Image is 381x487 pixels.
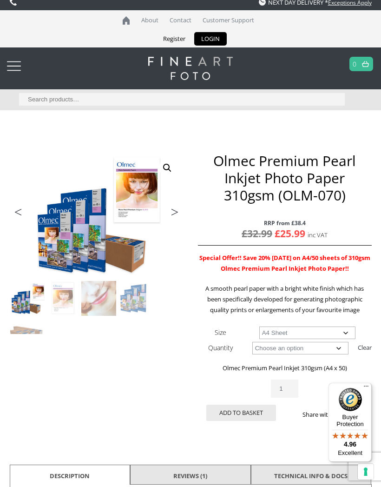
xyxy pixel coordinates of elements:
[199,254,370,273] strong: Special Offer!! Save 20% [DATE] on A4/50 sheets of 310gsm Olmec Premium Pearl Inkjet Photo Paper!!
[198,152,372,204] h1: Olmec Premium Pearl Inkjet Photo Paper 310gsm (OLM-070)
[242,227,247,240] span: £
[344,440,356,448] span: 4.96
[46,281,80,316] img: Olmec Premium Pearl Inkjet Photo Paper 310gsm (OLM-070) - Image 2
[10,317,45,352] img: Olmec Premium Pearl Inkjet Photo Paper 310gsm (OLM-070) - Image 5
[274,467,348,484] a: TECHNICAL INFO & DOCS
[148,57,232,80] img: logo-white.svg
[156,32,192,46] a: Register
[198,363,372,374] p: Olmec Premium Pearl Inkjet 310gsm (A4 x 50)
[137,10,163,30] a: About
[275,227,280,240] span: £
[271,380,298,398] input: Product quantity
[215,328,226,337] label: Size
[173,467,207,484] a: Reviews (1)
[159,160,176,176] a: View full-screen image gallery
[353,57,357,71] a: 0
[358,340,372,355] a: Clear options
[117,281,152,316] img: Olmec Premium Pearl Inkjet Photo Paper 310gsm (OLM-070) - Image 4
[275,227,305,240] bdi: 25.99
[358,464,374,480] button: Your consent preferences for tracking technologies
[19,93,345,106] input: Search products…
[328,449,372,457] p: Excellent
[198,10,259,30] a: Customer Support
[285,409,372,420] p: Share with a friend
[285,424,292,431] img: facebook sharing button
[361,383,372,394] button: Menu
[296,424,303,431] img: twitter sharing button
[198,283,372,315] p: A smooth pearl paper with a bright white finish which has been specifically developed for generat...
[242,227,272,240] bdi: 32.99
[339,388,362,411] img: Trusted Shops Trustmark
[206,405,276,421] button: Add to basket
[165,10,196,30] a: Contact
[10,281,45,316] img: Olmec Premium Pearl Inkjet Photo Paper 310gsm (OLM-070)
[194,32,227,46] a: LOGIN
[328,383,372,462] button: Trusted Shops TrustmarkBuyer Protection4.96Excellent
[208,343,233,352] label: Quantity
[50,467,90,484] a: Description
[81,281,116,316] img: Olmec Premium Pearl Inkjet Photo Paper 310gsm (OLM-070) - Image 3
[198,218,372,228] span: RRP from £38.4
[328,414,372,427] p: Buyer Protection
[307,424,315,431] img: email sharing button
[362,61,369,67] img: basket.svg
